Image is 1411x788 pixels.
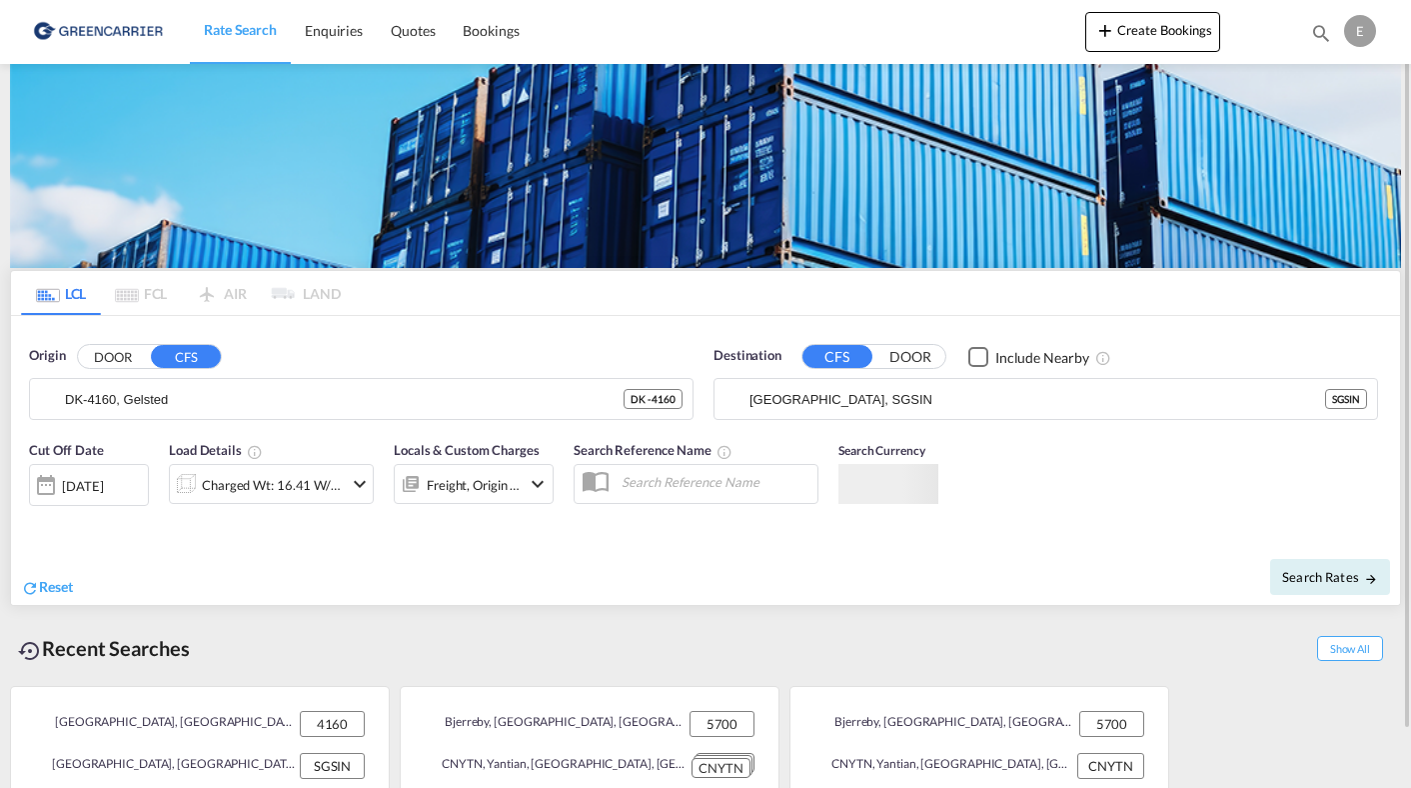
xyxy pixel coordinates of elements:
[425,753,687,778] div: CNYTN, Yantian, GD, China, Greater China & Far East Asia, Asia Pacific
[305,22,363,39] span: Enquiries
[29,503,44,530] md-datepicker: Select
[30,9,165,54] img: b0b18ec08afe11efb1d4932555f5f09d.png
[202,471,343,499] div: Charged Wt: 16.41 W/M
[802,345,872,368] button: CFS
[968,346,1089,367] md-checkbox: Checkbox No Ink
[21,577,73,599] div: icon-refreshReset
[1317,636,1383,661] span: Show All
[300,711,365,737] div: 4160
[1077,753,1144,779] div: CNYTN
[10,64,1401,268] img: GreenCarrierFCL_LCL.png
[690,711,754,737] div: 5700
[30,379,693,419] md-input-container: DK-4160, Gelsted
[394,464,554,504] div: Freight Origin Origin Custom Destinationicon-chevron-down
[10,626,198,671] div: Recent Searches
[169,442,263,458] span: Load Details
[1093,18,1117,42] md-icon: icon-plus 400-fg
[35,753,295,779] div: SGSIN, Singapore, Singapore, South East Asia, Asia Pacific
[21,579,39,597] md-icon: icon-refresh
[35,711,295,737] div: Assendrup, Broksoe, Buske, Gelsted, Gunderslev, Gunderslevholm, Hæggerup, Herluflille, Herlufmagl...
[749,384,1325,414] input: Search by Port
[29,442,104,458] span: Cut Off Date
[394,442,540,458] span: Locals & Custom Charges
[169,464,374,504] div: Charged Wt: 16.41 W/Micon-chevron-down
[1085,12,1220,52] button: icon-plus 400-fgCreate Bookings
[631,392,676,406] span: DK - 4160
[65,384,624,414] input: Search by Door
[714,379,1377,419] md-input-container: Singapore, SGSIN
[692,758,750,779] div: CNYTN
[11,316,1400,605] div: Origin DOOR CFS DK-4160, GelstedDestination CFS DOORCheckbox No Ink Unchecked: Ignores neighbouri...
[151,345,221,368] button: CFS
[995,348,1089,368] div: Include Nearby
[612,467,817,497] input: Search Reference Name
[838,443,925,458] span: Search Currency
[18,639,42,663] md-icon: icon-backup-restore
[1310,22,1332,44] md-icon: icon-magnify
[814,753,1072,779] div: CNYTN, Yantian, GD, China, Greater China & Far East Asia, Asia Pacific
[574,442,732,458] span: Search Reference Name
[204,21,277,38] span: Rate Search
[716,444,732,460] md-icon: Your search will be saved by the below given name
[300,753,365,779] div: SGSIN
[78,346,148,369] button: DOOR
[29,346,65,366] span: Origin
[39,578,73,595] span: Reset
[1282,569,1378,585] span: Search Rates
[463,22,519,39] span: Bookings
[1270,559,1390,595] button: Search Ratesicon-arrow-right
[1325,389,1367,409] div: SGSIN
[814,711,1074,737] div: Bjerreby, Brændeskov, Bregninge, Drejoe, Egense, Fredens, Gudbjerg, Heldager, Hjortoe, Landet, oe...
[1364,572,1378,586] md-icon: icon-arrow-right
[425,711,685,737] div: Bjerreby, Brændeskov, Bregninge, Drejoe, Egense, Fredens, Gudbjerg, Heldager, Hjortoe, Landet, oe...
[1344,15,1376,47] div: E
[62,477,103,495] div: [DATE]
[21,271,101,315] md-tab-item: LCL
[1310,22,1332,52] div: icon-magnify
[247,444,263,460] md-icon: Chargeable Weight
[427,471,521,499] div: Freight Origin Origin Custom Destination
[29,464,149,506] div: [DATE]
[348,472,372,496] md-icon: icon-chevron-down
[391,22,435,39] span: Quotes
[1095,350,1111,366] md-icon: Unchecked: Ignores neighbouring ports when fetching rates.Checked : Includes neighbouring ports w...
[1079,711,1144,737] div: 5700
[526,472,550,496] md-icon: icon-chevron-down
[875,346,945,369] button: DOOR
[713,346,781,366] span: Destination
[21,271,341,315] md-pagination-wrapper: Use the left and right arrow keys to navigate between tabs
